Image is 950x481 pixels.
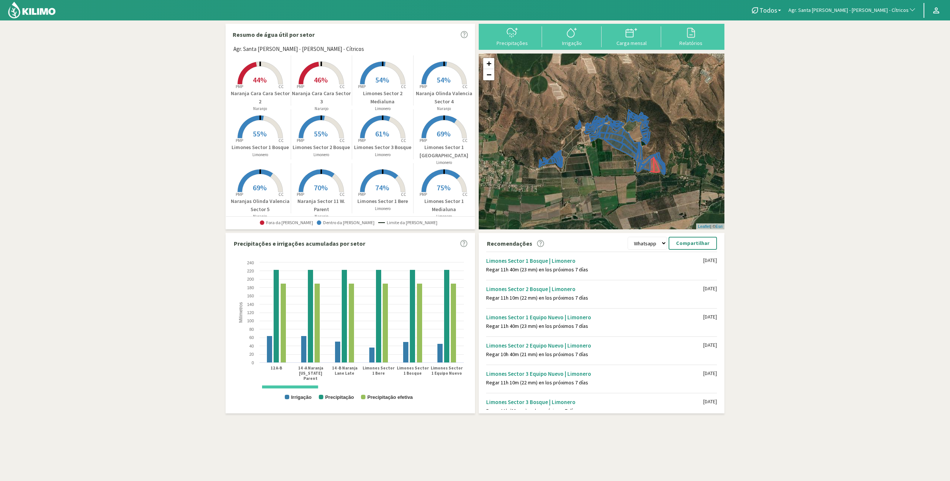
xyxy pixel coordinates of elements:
[397,365,429,376] text: Limones Sector 1 Bosque
[486,342,703,349] div: Limones Sector 2 Equipo Nuevo | Limonero
[230,90,291,106] p: Naranja Cara Cara Sector 2
[486,314,703,321] div: Limones Sector 1 Equipo Nuevo | Limonero
[715,224,723,229] a: Esri
[602,26,661,46] button: Carga mensal
[352,152,413,158] p: Limonero
[238,302,243,323] text: Milímetros
[462,138,468,143] tspan: CC
[278,84,284,89] tspan: CC
[486,295,703,301] div: Regar 11h 10m (22 mm) en los próximos 7 días
[291,197,352,213] p: Naranja Sector 11 W. Parent
[230,152,291,158] p: Limonero
[340,84,345,89] tspan: CC
[247,285,254,290] text: 180
[482,26,542,46] button: Precipitações
[401,138,406,143] tspan: CC
[352,90,413,106] p: Limones Sector 2 Medialuna
[249,352,254,356] text: 20
[291,143,352,151] p: Limones Sector 2 Bosque
[352,197,413,205] p: Limones Sector 1 Bere
[367,394,413,400] text: Precipitação efetiva
[249,344,254,348] text: 40
[676,239,710,248] p: Compartilhar
[247,269,254,273] text: 220
[420,192,427,197] tspan: PMP
[703,285,717,292] div: [DATE]
[317,220,374,225] span: Dentro da [PERSON_NAME]
[247,302,254,307] text: 140
[253,129,267,138] span: 55%
[414,213,475,220] p: Limonero
[483,58,494,69] a: Zoom in
[291,213,352,220] p: Naranjo
[236,192,243,197] tspan: PMP
[703,257,717,264] div: [DATE]
[253,75,267,84] span: 44%
[230,197,291,213] p: Naranjas Olinda Valencia Sector 5
[358,138,366,143] tspan: PMP
[544,41,599,46] div: Irrigação
[298,365,323,381] text: 14 -A Naranja [US_STATE] Parent
[271,365,282,371] text: 12 A-B
[236,84,243,89] tspan: PMP
[401,84,406,89] tspan: CC
[437,129,450,138] span: 69%
[340,138,345,143] tspan: CC
[291,106,352,112] p: Naranjo
[233,30,315,39] p: Resumo de água útil por setor
[703,398,717,405] div: [DATE]
[253,183,267,192] span: 69%
[542,26,602,46] button: Irrigação
[363,365,395,376] text: Limones Sector 1 Bere
[703,370,717,377] div: [DATE]
[314,129,328,138] span: 55%
[352,206,413,212] p: Limonero
[260,220,313,225] span: Fora da [PERSON_NAME]
[703,314,717,320] div: [DATE]
[233,45,364,54] span: Agr. Santa [PERSON_NAME] - [PERSON_NAME] - Cítricos
[414,159,475,166] p: Limonero
[314,183,328,192] span: 70%
[297,84,304,89] tspan: PMP
[486,267,703,273] div: Regar 11h 40m (23 mm) en los próximos 7 días
[297,138,304,143] tspan: PMP
[431,365,463,376] text: Limones Sector 1 Equipo Nuevo
[485,41,540,46] div: Precipitações
[291,90,352,106] p: Naranja Cara Cara Sector 3
[352,106,413,112] p: Limonero
[669,237,717,250] button: Compartilhar
[661,26,721,46] button: Relatórios
[249,335,254,340] text: 60
[437,183,450,192] span: 75%
[375,183,389,192] span: 74%
[291,152,352,158] p: Limonero
[703,342,717,348] div: [DATE]
[247,277,254,281] text: 200
[234,239,365,248] p: Precipitações e irrigações acumuladas por setor
[483,69,494,80] a: Zoom out
[352,143,413,151] p: Limones Sector 3 Bosque
[698,224,710,229] a: Leaflet
[414,143,475,159] p: Limones Sector 1 [GEOGRAPHIC_DATA]
[230,143,291,151] p: Limones Sector 1 Bosque
[247,319,254,323] text: 100
[252,361,254,365] text: 0
[437,75,450,84] span: 54%
[759,6,777,14] span: Todos
[340,192,345,197] tspan: CC
[401,192,406,197] tspan: CC
[462,192,468,197] tspan: CC
[247,310,254,315] text: 120
[247,294,254,298] text: 160
[788,7,909,14] span: Agr. Santa [PERSON_NAME] - [PERSON_NAME] - Cítricos
[378,220,437,225] span: Limite da [PERSON_NAME]
[358,192,366,197] tspan: PMP
[486,380,703,386] div: Regar 11h 10m (22 mm) en los próximos 7 días
[332,365,357,376] text: 14 -B Naranja Lane Late
[278,192,284,197] tspan: CC
[696,223,724,230] div: | ©
[375,75,389,84] span: 54%
[325,394,354,400] text: Precipitação
[249,327,254,332] text: 80
[486,257,703,264] div: Limones Sector 1 Bosque | Limonero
